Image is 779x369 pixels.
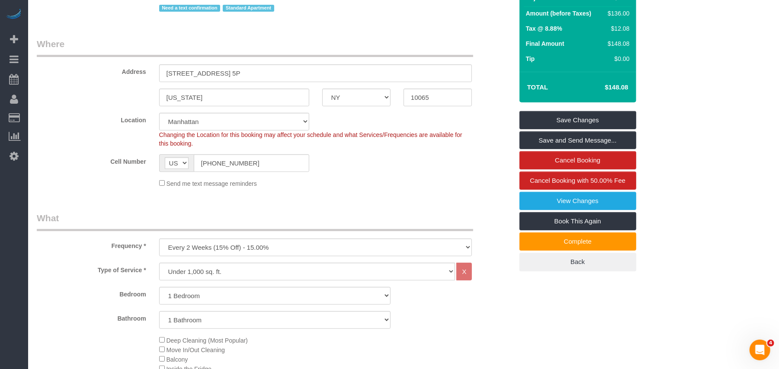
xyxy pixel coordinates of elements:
[167,347,225,353] span: Move In/Out Cleaning
[5,9,22,21] img: Automaid Logo
[750,340,770,360] iframe: Intercom live chat
[30,263,153,274] label: Type of Service *
[37,38,473,57] legend: Where
[159,89,309,106] input: City
[604,9,630,18] div: $136.00
[167,337,248,344] span: Deep Cleaning (Most Popular)
[519,192,636,210] a: View Changes
[30,311,153,323] label: Bathroom
[527,83,548,91] strong: Total
[167,356,188,363] span: Balcony
[519,131,636,150] a: Save and Send Message...
[194,154,309,172] input: Cell Number
[159,131,462,147] span: Changing the Location for this booking may affect your schedule and what Services/Frequencies are...
[526,24,562,33] label: Tax @ 8.88%
[519,111,636,129] a: Save Changes
[37,212,473,231] legend: What
[167,180,257,187] span: Send me text message reminders
[604,24,630,33] div: $12.08
[519,232,636,251] a: Complete
[30,154,153,166] label: Cell Number
[526,54,535,63] label: Tip
[519,151,636,169] a: Cancel Booking
[604,54,630,63] div: $0.00
[579,84,628,91] h4: $148.08
[30,113,153,124] label: Location
[30,64,153,76] label: Address
[604,39,630,48] div: $148.08
[519,212,636,230] a: Book This Again
[223,5,274,12] span: Standard Apartment
[526,39,564,48] label: Final Amount
[526,9,591,18] label: Amount (before Taxes)
[30,287,153,299] label: Bedroom
[530,177,625,184] span: Cancel Booking with 50.00% Fee
[404,89,472,106] input: Zip Code
[159,5,221,12] span: Need a text confirmation
[767,340,774,347] span: 4
[519,253,636,271] a: Back
[519,172,636,190] a: Cancel Booking with 50.00% Fee
[30,239,153,250] label: Frequency *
